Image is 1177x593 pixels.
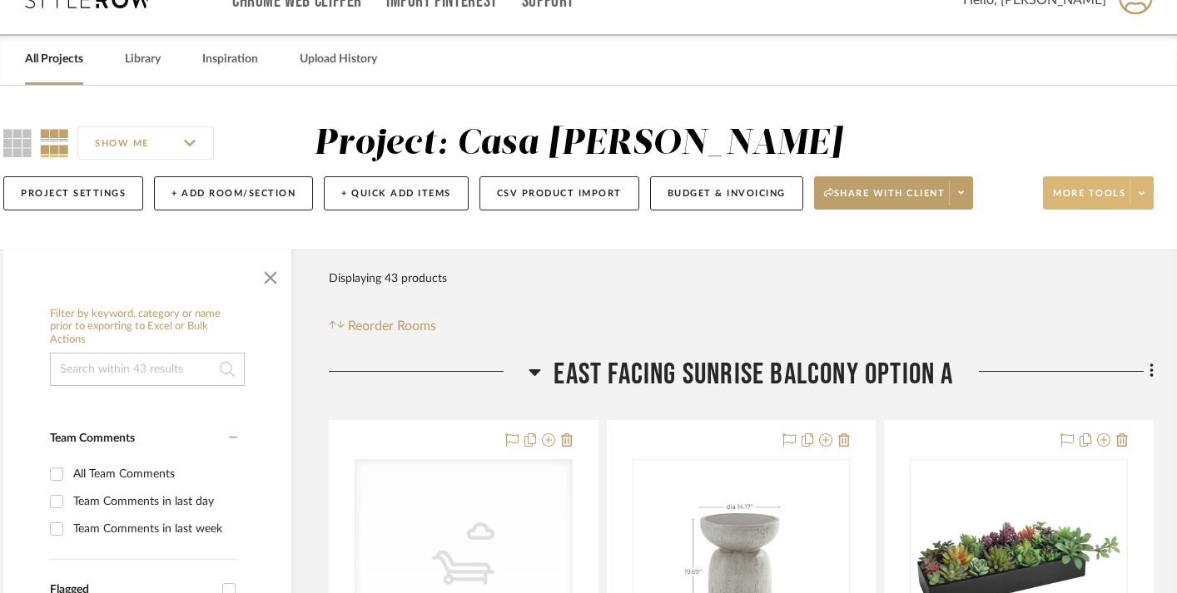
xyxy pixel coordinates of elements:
button: CSV Product Import [479,176,639,210]
span: Reorder Rooms [348,316,436,336]
a: Library [125,48,161,71]
div: All Team Comments [73,461,233,487]
span: Team Comments [50,432,135,444]
button: Share with client [814,176,974,210]
a: All Projects [25,48,83,71]
span: East Facing Sunrise Balcony Option A [554,357,953,393]
a: Inspiration [202,48,258,71]
button: + Quick Add Items [324,176,469,210]
div: Team Comments in last day [73,488,233,515]
button: Reorder Rooms [329,316,436,336]
div: Project: Casa [PERSON_NAME] [314,126,842,161]
div: Team Comments in last week [73,516,233,542]
button: More tools [1043,176,1154,210]
span: Share with client [824,187,946,212]
span: More tools [1053,187,1125,212]
button: Project Settings [3,176,143,210]
div: Displaying 43 products [329,262,447,295]
button: Close [254,258,287,291]
input: Search within 43 results [50,353,245,386]
a: Upload History [300,48,377,71]
button: + Add Room/Section [154,176,313,210]
h6: Filter by keyword, category or name prior to exporting to Excel or Bulk Actions [50,308,245,347]
button: Budget & Invoicing [650,176,803,210]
